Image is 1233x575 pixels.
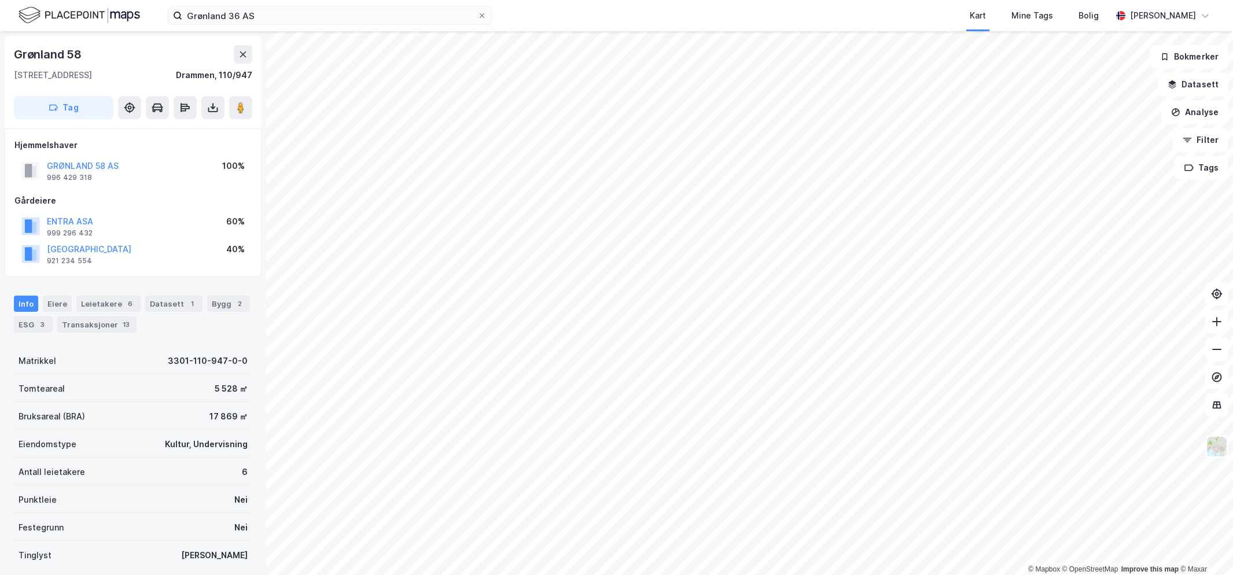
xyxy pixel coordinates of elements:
div: Hjemmelshaver [14,138,252,152]
div: 1 [186,298,198,309]
div: Bruksareal (BRA) [19,410,85,423]
a: OpenStreetMap [1062,565,1118,573]
div: Bolig [1079,9,1099,23]
div: Punktleie [19,493,57,507]
div: 60% [226,215,245,228]
div: Transaksjoner [57,316,137,333]
div: Grønland 58 [14,45,84,64]
div: [PERSON_NAME] [181,548,248,562]
div: 13 [120,319,132,330]
div: Mine Tags [1011,9,1053,23]
button: Datasett [1158,73,1228,96]
div: Nei [234,493,248,507]
div: 2 [234,298,245,309]
div: 6 [242,465,248,479]
div: 40% [226,242,245,256]
div: 999 296 432 [47,228,93,238]
div: ESG [14,316,53,333]
a: Improve this map [1121,565,1179,573]
div: Kart [970,9,986,23]
button: Filter [1173,128,1228,152]
div: Nei [234,521,248,535]
button: Tags [1175,156,1228,179]
div: Eiendomstype [19,437,76,451]
div: Festegrunn [19,521,64,535]
div: 996 429 318 [47,173,92,182]
input: Søk på adresse, matrikkel, gårdeiere, leietakere eller personer [182,7,477,24]
div: 5 528 ㎡ [215,382,248,396]
div: Tomteareal [19,382,65,396]
div: Kultur, Undervisning [165,437,248,451]
a: Mapbox [1028,565,1060,573]
div: 17 869 ㎡ [209,410,248,423]
div: 100% [222,159,245,173]
div: Eiere [43,296,72,312]
div: 6 [124,298,136,309]
img: logo.f888ab2527a4732fd821a326f86c7f29.svg [19,5,140,25]
div: 921 234 554 [47,256,92,266]
div: Info [14,296,38,312]
div: [PERSON_NAME] [1130,9,1196,23]
div: 3 [36,319,48,330]
div: Antall leietakere [19,465,85,479]
div: Kontrollprogram for chat [1175,519,1233,575]
div: [STREET_ADDRESS] [14,68,92,82]
button: Bokmerker [1150,45,1228,68]
div: Matrikkel [19,354,56,368]
button: Analyse [1161,101,1228,124]
div: Drammen, 110/947 [176,68,252,82]
div: 3301-110-947-0-0 [168,354,248,368]
div: Tinglyst [19,548,51,562]
iframe: Chat Widget [1175,519,1233,575]
img: Z [1206,436,1228,458]
div: Bygg [207,296,250,312]
div: Gårdeiere [14,194,252,208]
button: Tag [14,96,113,119]
div: Datasett [145,296,203,312]
div: Leietakere [76,296,141,312]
